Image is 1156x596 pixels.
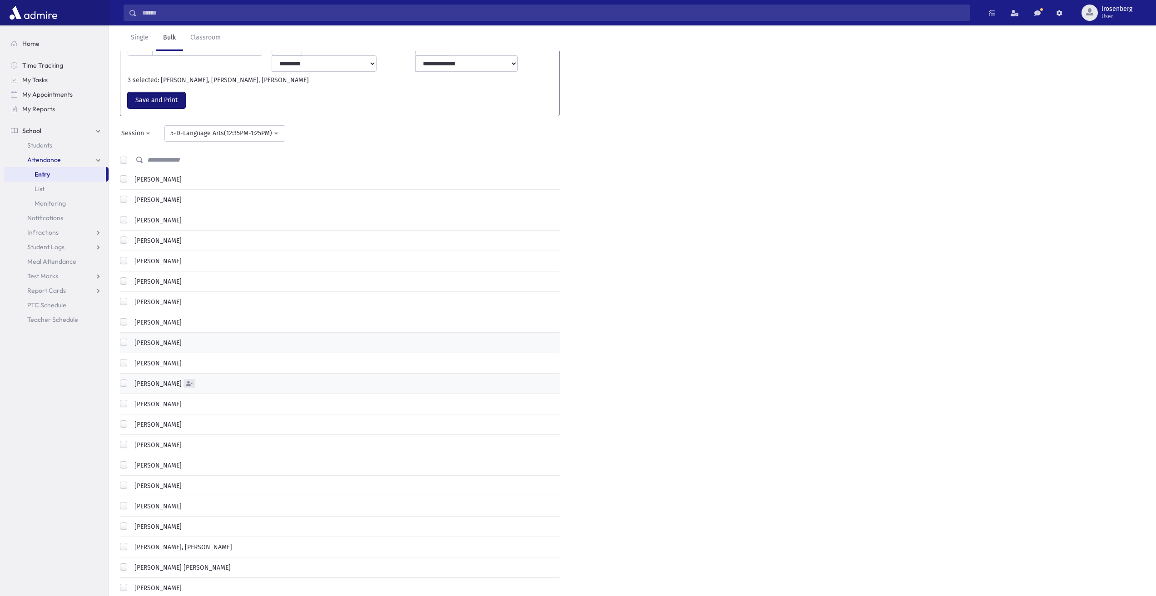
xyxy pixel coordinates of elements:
span: Monitoring [35,199,66,207]
span: Students [27,141,52,149]
a: My Reports [4,102,109,116]
a: List [4,182,109,196]
a: Entry [4,167,106,182]
span: School [22,127,41,135]
label: [PERSON_NAME] [131,195,182,205]
label: [PERSON_NAME] [131,256,182,266]
a: Meal Attendance [4,254,109,269]
a: Students [4,138,109,153]
label: [PERSON_NAME] [131,583,182,593]
button: Save and Print [128,92,185,108]
a: PTC Schedule [4,298,109,312]
label: [PERSON_NAME] [131,359,182,368]
span: Home [22,39,40,48]
span: Test Marks [27,272,58,280]
div: Session [121,128,144,138]
a: Notifications [4,211,109,225]
span: Attendance [27,156,61,164]
a: My Tasks [4,73,109,87]
button: Session [115,125,157,142]
span: Entry [35,170,50,178]
a: Test Marks [4,269,109,283]
span: PTC Schedule [27,301,66,309]
a: Bulk [156,25,183,51]
a: My Appointments [4,87,109,102]
span: My Reports [22,105,55,113]
label: [PERSON_NAME] [131,440,182,450]
label: [PERSON_NAME] [131,399,182,409]
a: Home [4,36,109,51]
a: Student Logs [4,240,109,254]
span: Time Tracking [22,61,63,69]
span: List [35,185,45,193]
label: [PERSON_NAME] [131,236,182,246]
label: [PERSON_NAME] [PERSON_NAME] [131,563,231,572]
button: 5-D-Language Arts(12:35PM-1:25PM) [164,125,285,142]
a: Infractions [4,225,109,240]
a: Attendance [4,153,109,167]
span: My Appointments [22,90,73,99]
label: [PERSON_NAME] [131,318,182,327]
label: [PERSON_NAME] [131,297,182,307]
a: Teacher Schedule [4,312,109,327]
span: Infractions [27,228,59,236]
label: [PERSON_NAME] [131,277,182,286]
label: [PERSON_NAME] [131,481,182,491]
span: Student Logs [27,243,64,251]
a: Single [124,25,156,51]
label: [PERSON_NAME], [PERSON_NAME] [131,542,232,552]
a: Report Cards [4,283,109,298]
span: Meal Attendance [27,257,76,266]
label: [PERSON_NAME] [131,522,182,532]
label: [PERSON_NAME] [131,216,182,225]
span: Notifications [27,214,63,222]
input: Search [137,5,970,21]
a: School [4,123,109,138]
a: Monitoring [4,196,109,211]
label: [PERSON_NAME] [131,175,182,184]
a: Time Tracking [4,58,109,73]
span: Report Cards [27,286,66,295]
label: [PERSON_NAME] [131,502,182,511]
label: [PERSON_NAME] [131,338,182,348]
span: Teacher Schedule [27,315,78,324]
label: [PERSON_NAME] [131,379,182,389]
div: 5-D-Language Arts(12:35PM-1:25PM) [170,128,272,138]
label: [PERSON_NAME] [131,420,182,429]
img: AdmirePro [7,4,60,22]
div: 3 selected: [PERSON_NAME], [PERSON_NAME], [PERSON_NAME] [123,75,556,85]
span: User [1101,13,1132,20]
a: Classroom [183,25,228,51]
label: [PERSON_NAME] [131,461,182,470]
span: My Tasks [22,76,48,84]
span: lrosenberg [1101,5,1132,13]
